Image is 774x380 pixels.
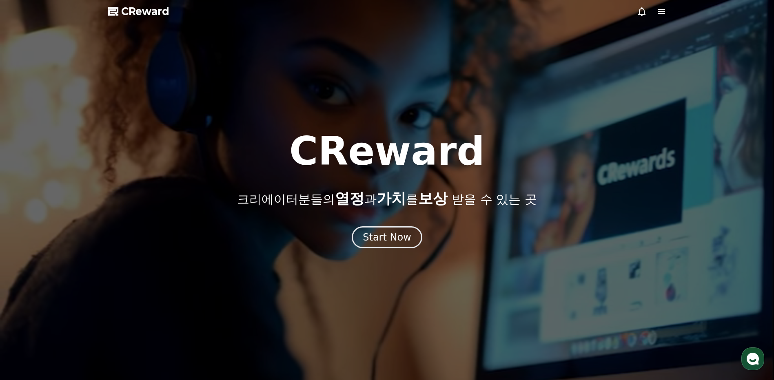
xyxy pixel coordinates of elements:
[363,231,411,244] div: Start Now
[121,5,169,18] span: CReward
[418,190,448,207] span: 보상
[377,190,406,207] span: 가치
[335,190,364,207] span: 열정
[75,271,84,278] span: 대화
[26,271,31,277] span: 홈
[352,226,422,248] button: Start Now
[54,258,105,279] a: 대화
[105,258,157,279] a: 설정
[108,5,169,18] a: CReward
[126,271,136,277] span: 설정
[352,234,422,242] a: Start Now
[2,258,54,279] a: 홈
[289,132,485,171] h1: CReward
[237,190,537,207] p: 크리에이터분들의 과 를 받을 수 있는 곳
